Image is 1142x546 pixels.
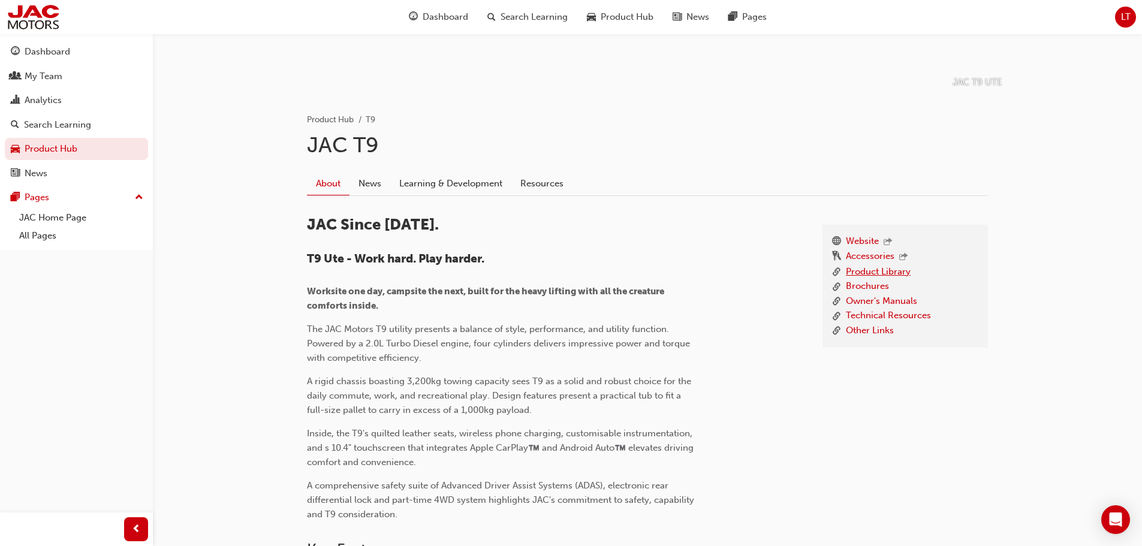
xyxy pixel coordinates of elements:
span: Pages [742,10,767,24]
a: News [349,172,390,195]
span: people-icon [11,71,20,82]
a: Search Learning [5,114,148,136]
p: JAC T9 UTE [953,76,1002,89]
div: Analytics [25,93,62,107]
button: Pages [5,186,148,209]
span: pages-icon [11,192,20,203]
span: link-icon [832,309,841,324]
span: The JAC Motors T9 utility presents a balance of style, performance, and utility function. Powered... [307,324,692,363]
span: keys-icon [832,249,841,265]
span: search-icon [11,120,19,131]
button: DashboardMy TeamAnalyticsSearch LearningProduct HubNews [5,38,148,186]
span: A comprehensive safety suite of Advanced Driver Assist Systems (ADAS), electronic rear differenti... [307,480,697,520]
button: LT [1115,7,1136,28]
h1: JAC T9 [307,132,988,158]
span: car-icon [587,10,596,25]
a: Technical Resources [846,309,931,324]
a: Resources [511,172,572,195]
a: Analytics [5,89,148,111]
a: Product Hub [5,138,148,160]
a: Other Links [846,324,894,339]
span: Worksite one day, campsite the next, built for the heavy lifting with all the creature comforts i... [307,286,666,311]
span: search-icon [487,10,496,25]
a: Owner's Manuals [846,294,917,309]
a: Learning & Development [390,172,511,195]
span: link-icon [832,294,841,309]
span: car-icon [11,144,20,155]
span: A rigid chassis boasting 3,200kg towing capacity sees T9 as a solid and robust choice for the dai... [307,376,694,415]
span: link-icon [832,265,841,280]
a: guage-iconDashboard [399,5,478,29]
span: up-icon [135,190,143,206]
a: pages-iconPages [719,5,776,29]
span: news-icon [11,168,20,179]
a: All Pages [14,227,148,245]
div: Dashboard [25,45,70,59]
a: Product Hub [307,114,354,125]
span: Dashboard [423,10,468,24]
span: pages-icon [728,10,737,25]
img: jac-portal [6,4,61,31]
span: JAC Since [DATE]. [307,215,439,234]
a: news-iconNews [663,5,719,29]
a: About [307,172,349,195]
li: T9 [366,113,375,127]
div: Open Intercom Messenger [1101,505,1130,534]
span: outbound-icon [899,252,908,263]
span: outbound-icon [884,237,892,248]
span: guage-icon [409,10,418,25]
a: Website [846,234,879,250]
span: LT [1121,10,1131,24]
div: Search Learning [24,118,91,132]
span: T9 Ute - Work hard. Play harder. [307,252,484,266]
div: Pages [25,191,49,204]
a: Brochures [846,279,889,294]
a: search-iconSearch Learning [478,5,577,29]
a: car-iconProduct Hub [577,5,663,29]
a: Accessories [846,249,894,265]
a: Dashboard [5,41,148,63]
div: My Team [25,70,62,83]
span: Product Hub [601,10,653,24]
span: news-icon [673,10,682,25]
span: www-icon [832,234,841,250]
a: JAC Home Page [14,209,148,227]
span: chart-icon [11,95,20,106]
div: News [25,167,47,180]
a: Product Library [846,265,911,280]
span: Search Learning [501,10,568,24]
span: link-icon [832,324,841,339]
span: prev-icon [132,522,141,537]
span: guage-icon [11,47,20,58]
a: My Team [5,65,148,88]
a: News [5,162,148,185]
span: News [686,10,709,24]
span: Inside, the T9's quilted leather seats, wireless phone charging, customisable instrumentation, an... [307,428,696,467]
span: link-icon [832,279,841,294]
